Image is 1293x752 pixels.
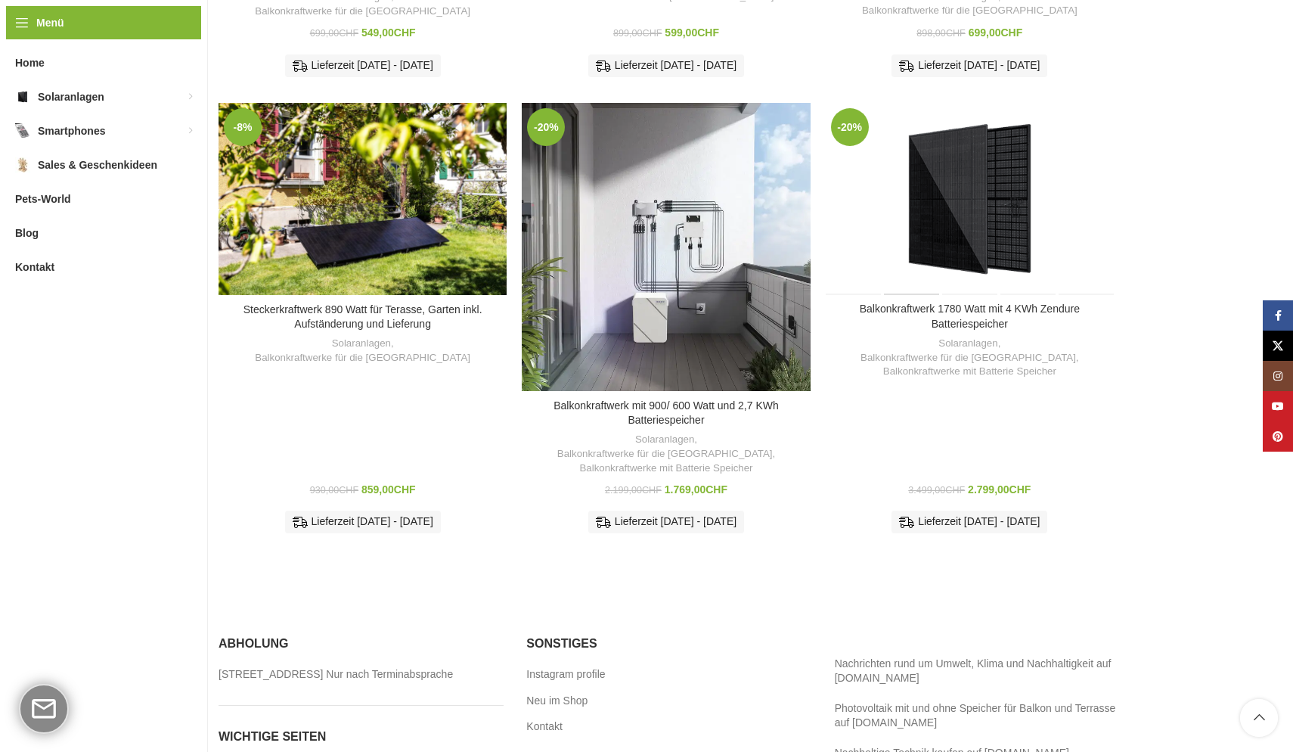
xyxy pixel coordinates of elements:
a: Balkonkraftwerke mit Batterie Speicher [579,461,752,476]
span: CHF [339,485,358,496]
a: Balkonkraftwerk 1780 Watt mit 4 KWh Zendure Batteriespeicher [860,303,1080,330]
span: CHF [697,26,719,39]
span: CHF [339,28,358,39]
a: Facebook Social Link [1263,300,1293,331]
bdi: 599,00 [665,26,719,39]
a: Nachrichten rund um Umwelt, Klima und Nachhaltigkeit auf [DOMAIN_NAME] [835,657,1112,685]
span: CHF [642,485,662,496]
span: Blog [15,219,39,247]
span: Kontakt [15,253,54,281]
div: , , [529,433,802,475]
a: Balkonkraftwerke für die [GEOGRAPHIC_DATA] [862,4,1077,18]
bdi: 699,00 [310,28,358,39]
a: Balkonkraftwerk mit 900/ 600 Watt und 2,7 KWh Batteriespeicher [553,399,779,427]
span: CHF [1009,483,1031,496]
span: CHF [643,28,662,39]
h5: Abholung [219,635,504,652]
a: Photovoltaik mit und ohne Speicher für Balkon und Terrasse auf [DOMAIN_NAME] [835,702,1116,729]
img: Solaranlagen [15,89,30,104]
a: Balkonkraftwerk 1780 Watt mit 4 KWh Zendure Batteriespeicher [826,103,1114,295]
a: X Social Link [1263,331,1293,361]
img: Sales & Geschenkideen [15,157,30,172]
div: Lieferzeit [DATE] - [DATE] [891,54,1047,77]
a: Solaranlagen [635,433,694,447]
bdi: 859,00 [361,483,416,496]
a: [STREET_ADDRESS] Nur nach Terminabsprache [219,667,454,682]
bdi: 930,00 [310,485,358,496]
div: Lieferzeit [DATE] - [DATE] [588,54,744,77]
h5: Sonstiges [526,635,811,652]
span: Solaranlagen [38,83,104,110]
span: Sales & Geschenkideen [38,151,157,179]
a: Instagram Social Link [1263,361,1293,391]
bdi: 898,00 [916,28,965,39]
span: CHF [1001,26,1023,39]
div: Lieferzeit [DATE] - [DATE] [285,54,441,77]
span: Menü [36,14,64,31]
span: -8% [224,108,262,146]
span: -20% [831,108,869,146]
a: Balkonkraftwerke für die [GEOGRAPHIC_DATA] [255,351,470,365]
span: Home [15,49,45,76]
a: Scroll to top button [1240,699,1278,737]
bdi: 699,00 [969,26,1023,39]
bdi: 2.199,00 [605,485,662,496]
span: CHF [394,483,416,496]
a: Balkonkraftwerke für die [GEOGRAPHIC_DATA] [255,5,470,19]
a: Neu im Shop [526,694,589,709]
span: -20% [527,108,565,146]
a: Instagram profile [526,667,606,682]
bdi: 2.799,00 [968,483,1031,496]
h5: Wichtige seiten [219,729,504,745]
a: Balkonkraftwerk mit 900/ 600 Watt und 2,7 KWh Batteriespeicher [522,103,810,391]
div: , , [833,337,1106,379]
a: Steckerkraftwerk 890 Watt für Terasse, Garten inkl. Aufständerung und Lieferung [243,303,482,331]
span: CHF [394,26,416,39]
a: Balkonkraftwerke für die [GEOGRAPHIC_DATA] [557,447,773,461]
a: Steckerkraftwerk 890 Watt für Terasse, Garten inkl. Aufständerung und Lieferung [219,103,507,295]
span: Smartphones [38,117,105,144]
bdi: 549,00 [361,26,416,39]
div: , [226,337,499,365]
bdi: 3.499,00 [908,485,965,496]
a: Balkonkraftwerke für die [GEOGRAPHIC_DATA] [860,351,1076,365]
a: Pinterest Social Link [1263,421,1293,452]
div: Lieferzeit [DATE] - [DATE] [891,511,1047,533]
a: YouTube Social Link [1263,391,1293,421]
span: Pets-World [15,185,71,213]
div: Lieferzeit [DATE] - [DATE] [285,511,441,533]
a: Kontakt [526,719,563,735]
img: Smartphones [15,123,30,138]
a: Balkonkraftwerke mit Batterie Speicher [883,365,1056,379]
span: CHF [946,28,966,39]
bdi: 899,00 [613,28,662,39]
a: Solaranlagen [938,337,997,351]
span: CHF [945,485,965,496]
a: Solaranlagen [332,337,391,351]
bdi: 1.769,00 [665,483,727,496]
span: CHF [705,483,727,496]
div: Lieferzeit [DATE] - [DATE] [588,511,744,533]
